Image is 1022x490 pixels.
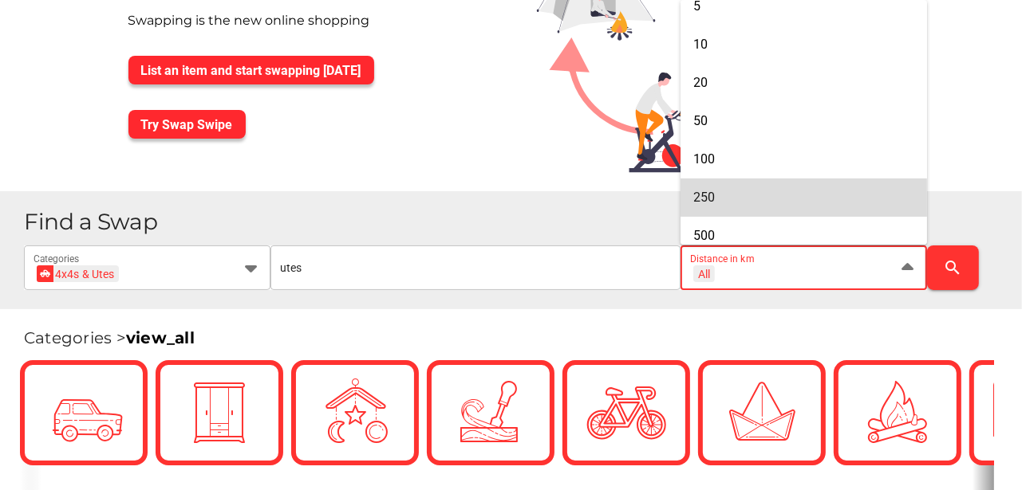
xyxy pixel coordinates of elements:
[698,267,710,281] div: All
[280,245,672,290] input: I am looking for ...
[141,117,233,132] span: Try Swap Swipe
[693,151,715,167] span: 100
[24,210,1009,233] h1: Find a Swap
[126,328,195,347] a: view_all
[128,110,246,139] button: Try Swap Swipe
[116,11,511,43] div: Swapping is the new online shopping
[141,63,361,78] span: List an item and start swapping [DATE]
[693,113,708,128] span: 50
[693,75,708,90] span: 20
[24,328,195,347] span: Categories >
[128,56,374,84] button: List an item and start swapping [DATE]
[693,228,715,243] span: 500
[944,258,963,277] i: search
[693,190,715,205] span: 250
[41,265,115,282] div: 4x4s & Utes
[693,37,708,52] span: 10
